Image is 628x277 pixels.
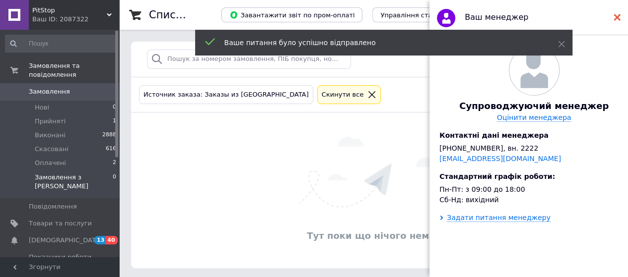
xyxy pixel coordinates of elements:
[320,90,366,100] div: Cкинути все
[29,219,92,228] span: Товари та послуги
[113,173,116,191] span: 0
[113,103,116,112] span: 0
[32,15,119,24] div: Ваш ID: 2087322
[380,11,456,19] span: Управління статусами
[29,87,70,96] span: Замовлення
[106,236,117,244] span: 40
[5,35,117,53] input: Пошук
[147,50,351,69] input: Пошук за номером замовлення, ПІБ покупця, номером телефону, Email, номером накладної
[439,155,561,163] a: [EMAIL_ADDRESS][DOMAIN_NAME]
[139,85,313,105] div: Источник заказа: Заказы из [GEOGRAPHIC_DATA]
[29,61,119,79] span: Замовлення та повідомлення
[149,9,250,21] h1: Список замовлень
[29,253,92,271] span: Показники роботи компанії
[106,145,116,154] span: 616
[136,229,611,242] div: Тут поки що нічого немає
[29,236,102,245] span: [DEMOGRAPHIC_DATA]
[35,103,49,112] span: Нові
[35,117,66,126] span: Прийняті
[35,173,113,191] span: Замовлення з [PERSON_NAME]
[102,131,116,140] span: 2888
[497,113,571,122] a: Оцінити менеджера
[35,145,69,154] span: Скасовані
[221,7,362,22] button: Завантажити звіт по пром-оплаті
[113,117,116,126] span: 1
[94,236,106,244] span: 13
[32,6,107,15] span: PitStop
[113,159,116,167] span: 2
[447,214,551,222] div: Задати питання менеджеру
[29,202,77,211] span: Повідомлення
[229,10,354,19] span: Завантажити звіт по пром-оплаті
[35,131,66,140] span: Виконані
[372,7,464,22] button: Управління статусами
[35,159,66,167] span: Оплачені
[224,38,533,48] div: Ваше питання було успішно відправлено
